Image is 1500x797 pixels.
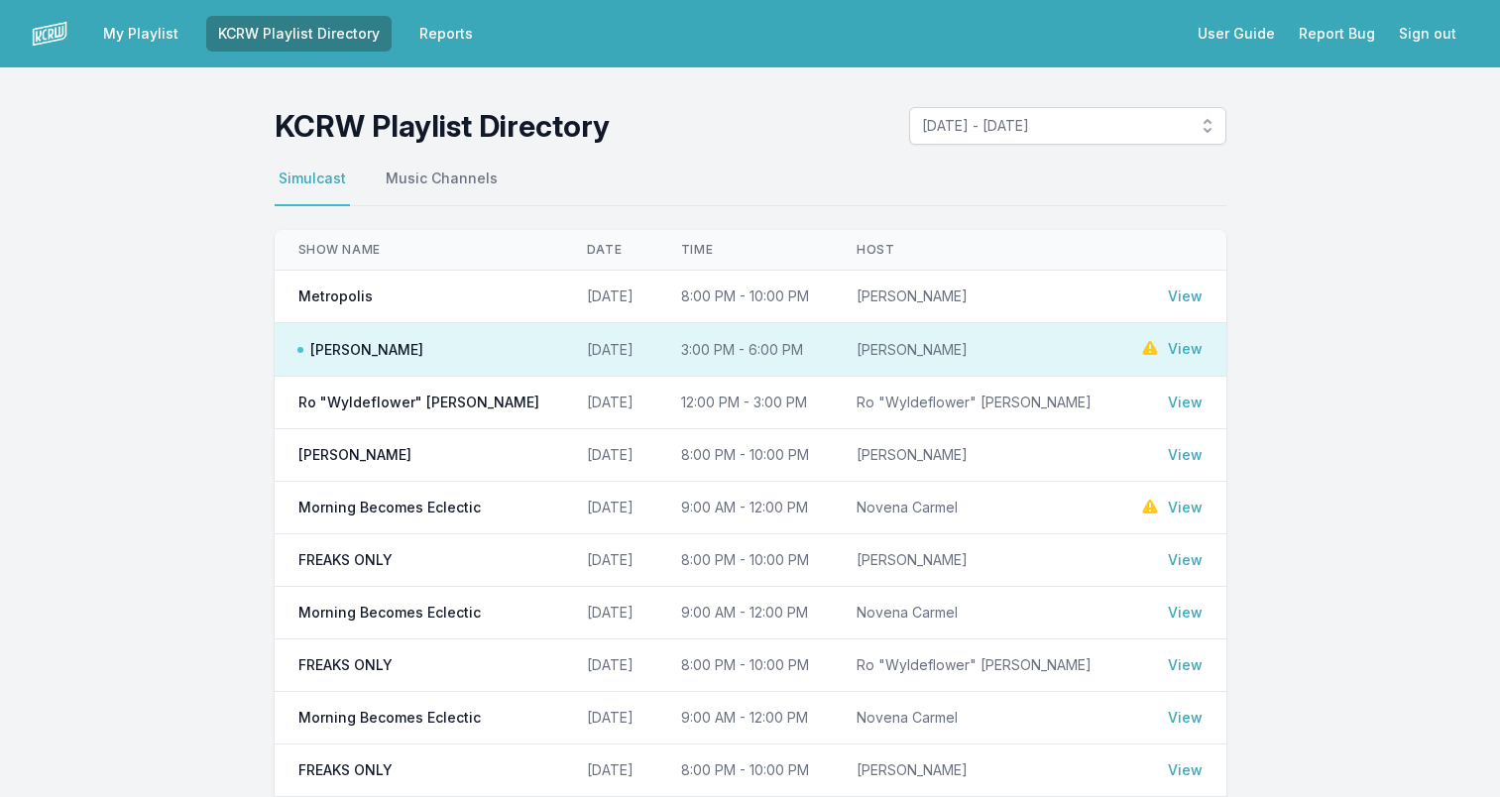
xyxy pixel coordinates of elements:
[657,639,833,692] td: 8:00 PM - 10:00 PM
[563,534,657,587] td: [DATE]
[32,16,67,52] img: logo-white-87cec1fa9cbef997252546196dc51331.png
[298,708,481,728] span: Morning Becomes Eclectic
[657,230,833,271] th: Time
[298,760,393,780] span: FREAKS ONLY
[382,169,502,206] button: Music Channels
[657,271,833,323] td: 8:00 PM - 10:00 PM
[1168,603,1203,623] a: View
[1387,16,1468,52] button: Sign out
[563,744,657,797] td: [DATE]
[657,692,833,744] td: 9:00 AM - 12:00 PM
[833,377,1115,429] td: Ro "Wyldeflower" [PERSON_NAME]
[1168,550,1203,570] a: View
[563,377,657,429] td: [DATE]
[833,323,1115,377] td: [PERSON_NAME]
[1168,445,1203,465] a: View
[1168,655,1203,675] a: View
[298,445,411,465] span: [PERSON_NAME]
[657,429,833,482] td: 8:00 PM - 10:00 PM
[922,116,1186,136] span: [DATE] - [DATE]
[833,271,1115,323] td: [PERSON_NAME]
[833,692,1115,744] td: Novena Carmel
[275,108,610,144] h1: KCRW Playlist Directory
[833,482,1115,534] td: Novena Carmel
[298,393,539,412] span: Ro "Wyldeflower" [PERSON_NAME]
[657,744,833,797] td: 8:00 PM - 10:00 PM
[563,639,657,692] td: [DATE]
[563,482,657,534] td: [DATE]
[91,16,190,52] a: My Playlist
[657,323,833,377] td: 3:00 PM - 6:00 PM
[833,230,1115,271] th: Host
[909,107,1226,145] button: [DATE] - [DATE]
[657,534,833,587] td: 8:00 PM - 10:00 PM
[1168,393,1203,412] a: View
[563,230,657,271] th: Date
[298,340,423,360] span: [PERSON_NAME]
[298,286,373,306] span: Metropolis
[563,587,657,639] td: [DATE]
[563,692,657,744] td: [DATE]
[298,603,481,623] span: Morning Becomes Eclectic
[833,534,1115,587] td: [PERSON_NAME]
[298,550,393,570] span: FREAKS ONLY
[275,230,563,271] th: Show Name
[1186,16,1287,52] a: User Guide
[833,429,1115,482] td: [PERSON_NAME]
[563,271,657,323] td: [DATE]
[1168,760,1203,780] a: View
[833,639,1115,692] td: Ro "Wyldeflower" [PERSON_NAME]
[275,169,350,206] button: Simulcast
[563,323,657,377] td: [DATE]
[563,429,657,482] td: [DATE]
[1287,16,1387,52] a: Report Bug
[657,587,833,639] td: 9:00 AM - 12:00 PM
[1168,286,1203,306] a: View
[833,587,1115,639] td: Novena Carmel
[1168,708,1203,728] a: View
[657,482,833,534] td: 9:00 AM - 12:00 PM
[298,655,393,675] span: FREAKS ONLY
[657,377,833,429] td: 12:00 PM - 3:00 PM
[1168,339,1203,359] a: View
[833,744,1115,797] td: [PERSON_NAME]
[298,498,481,517] span: Morning Becomes Eclectic
[206,16,392,52] a: KCRW Playlist Directory
[407,16,485,52] a: Reports
[1168,498,1203,517] a: View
